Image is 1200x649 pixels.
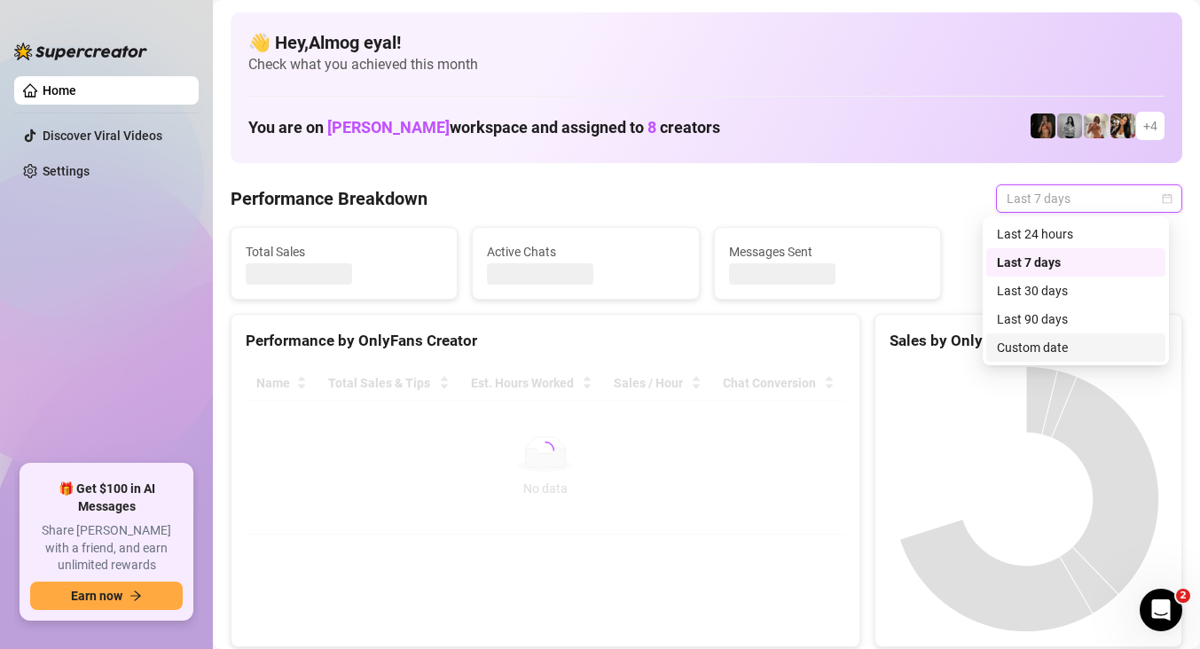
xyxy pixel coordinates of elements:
[248,30,1165,55] h4: 👋 Hey, Almog eyal !
[129,590,142,602] span: arrow-right
[647,118,656,137] span: 8
[248,55,1165,74] span: Check what you achieved this month
[1110,113,1135,138] img: AD
[986,333,1165,362] div: Custom date
[30,582,183,610] button: Earn nowarrow-right
[1057,113,1082,138] img: A
[30,481,183,515] span: 🎁 Get $100 in AI Messages
[43,129,162,143] a: Discover Viral Videos
[997,338,1155,357] div: Custom date
[997,281,1155,301] div: Last 30 days
[890,329,1167,353] div: Sales by OnlyFans Creator
[1176,589,1190,603] span: 2
[986,277,1165,305] div: Last 30 days
[487,242,684,262] span: Active Chats
[1143,116,1157,136] span: + 4
[30,522,183,575] span: Share [PERSON_NAME] with a friend, and earn unlimited rewards
[986,220,1165,248] div: Last 24 hours
[997,309,1155,329] div: Last 90 days
[997,224,1155,244] div: Last 24 hours
[729,242,926,262] span: Messages Sent
[231,186,427,211] h4: Performance Breakdown
[43,83,76,98] a: Home
[536,441,555,460] span: loading
[1084,113,1109,138] img: Green
[248,118,720,137] h1: You are on workspace and assigned to creators
[14,43,147,60] img: logo-BBDzfeDw.svg
[997,253,1155,272] div: Last 7 days
[327,118,450,137] span: [PERSON_NAME]
[1162,193,1173,204] span: calendar
[246,329,845,353] div: Performance by OnlyFans Creator
[1007,185,1172,212] span: Last 7 days
[71,589,122,603] span: Earn now
[246,242,443,262] span: Total Sales
[986,248,1165,277] div: Last 7 days
[1031,113,1055,138] img: D
[1140,589,1182,631] iframe: Intercom live chat
[43,164,90,178] a: Settings
[986,305,1165,333] div: Last 90 days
